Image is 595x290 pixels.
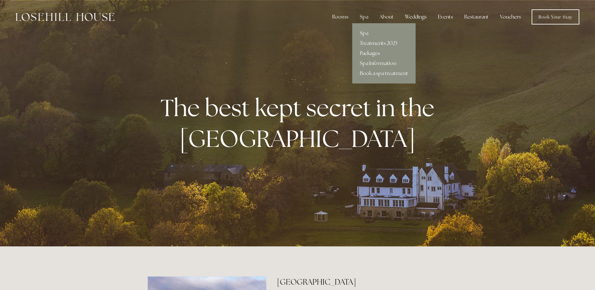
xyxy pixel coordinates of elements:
div: Events [433,11,458,23]
strong: The best kept secret in the [GEOGRAPHIC_DATA] [161,92,439,154]
div: Spa [355,11,373,23]
a: Vouchers [495,11,526,23]
div: Rooms [327,11,353,23]
h2: [GEOGRAPHIC_DATA] [277,277,447,287]
div: About [375,11,399,23]
div: Weddings [400,11,432,23]
a: Spa Information [352,58,416,68]
a: Book a spa treatment [352,68,416,78]
a: Packages [352,48,416,58]
a: Book Your Stay [532,9,579,24]
a: Spa [352,28,416,38]
a: Treatments 2025 [352,38,416,48]
img: Losehill House [16,13,114,21]
div: Restaurant [459,11,494,23]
